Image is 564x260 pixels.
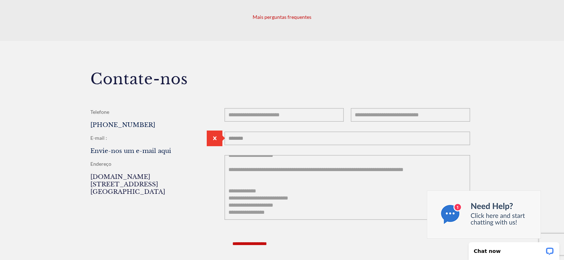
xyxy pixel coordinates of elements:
a: Mais perguntas frequentes [245,8,319,27]
font: Mais perguntas frequentes [253,14,311,20]
font: [DOMAIN_NAME] [90,173,150,181]
font: Telefone [90,109,109,115]
font: [STREET_ADDRESS] [90,181,158,188]
a: Envie-nos um e-mail aqui [90,147,171,155]
font: E-mail : [90,135,107,141]
iframe: Widget de bate-papo LiveChat [464,238,564,260]
img: Converse agora [427,191,541,239]
font: Endereço [90,161,111,167]
font: [GEOGRAPHIC_DATA] [90,188,165,196]
span: The field is required. [207,131,222,146]
a: [PHONE_NUMBER] [90,121,155,129]
font: Contate-nos [90,70,188,88]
